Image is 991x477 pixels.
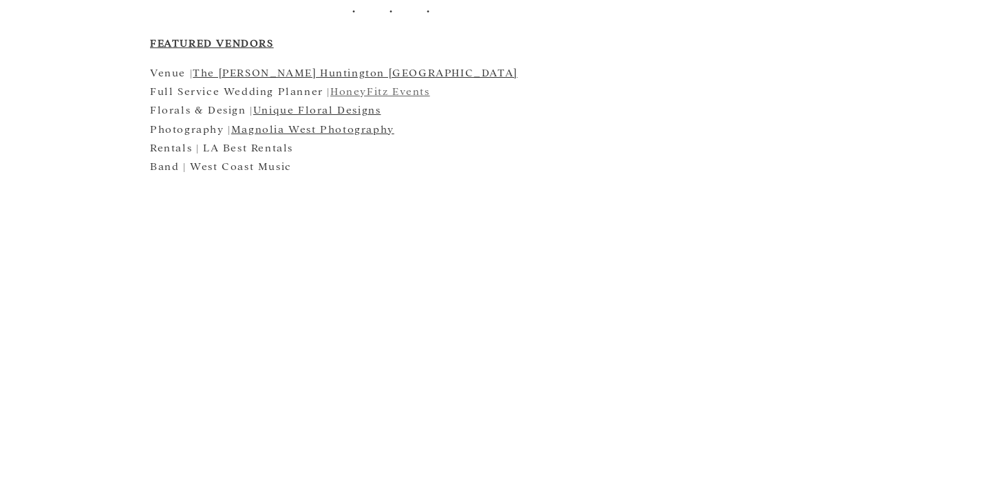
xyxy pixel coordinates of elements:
a: Magnolia West Photography [231,122,394,135]
a: HoneyFitz Events [330,84,430,97]
strong: FEATURED VENDORS [150,36,274,49]
a: The [PERSON_NAME] Huntington [GEOGRAPHIC_DATA] [193,65,518,78]
p: Venue | Full Service Wedding Planner | Florals & Design | Photography | Rentals | LA Best Rentals... [150,63,632,175]
a: Unique Floral Designs [253,103,381,116]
